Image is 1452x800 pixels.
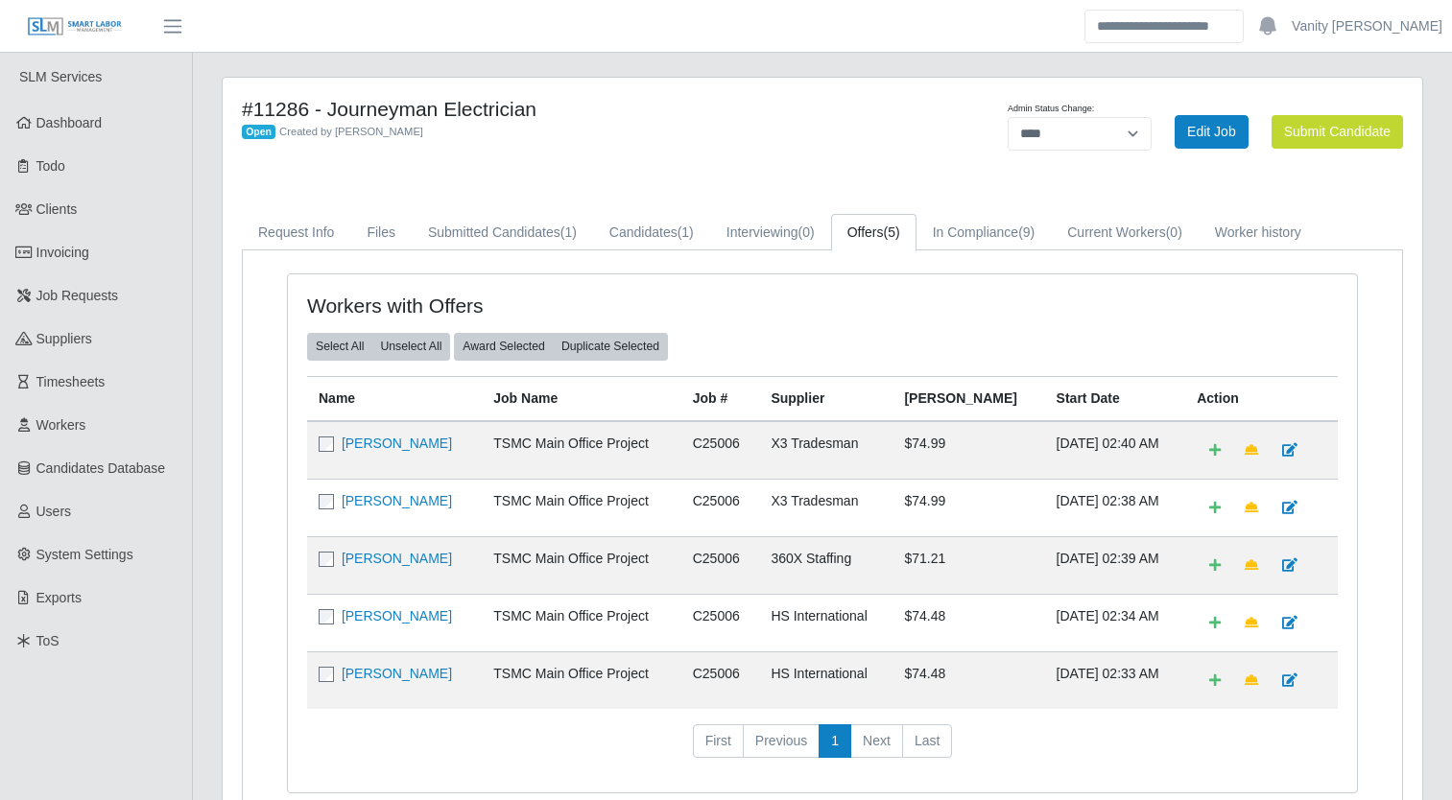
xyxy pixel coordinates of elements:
[1045,651,1186,709] td: [DATE] 02:33 AM
[454,333,668,360] div: bulk actions
[36,417,86,433] span: Workers
[681,479,760,536] td: C25006
[1232,549,1271,582] a: Make Team Lead
[1045,594,1186,651] td: [DATE] 02:34 AM
[342,666,452,681] a: [PERSON_NAME]
[893,594,1044,651] td: $74.48
[1045,479,1186,536] td: [DATE] 02:38 AM
[1232,491,1271,525] a: Make Team Lead
[307,376,482,421] th: Name
[482,536,680,594] td: TSMC Main Office Project
[916,214,1052,251] a: In Compliance
[759,479,893,536] td: X3 Tradesman
[831,214,916,251] a: Offers
[1197,664,1233,697] a: Add Default Cost Code
[893,376,1044,421] th: [PERSON_NAME]
[1008,103,1094,116] label: Admin Status Change:
[1175,115,1249,149] a: Edit Job
[893,651,1044,709] td: $74.48
[1232,664,1271,697] a: Make Team Lead
[482,651,680,709] td: TSMC Main Office Project
[242,97,907,121] h4: #11286 - Journeyman Electrician
[1232,606,1271,640] a: Make Team Lead
[36,590,82,605] span: Exports
[593,214,710,251] a: Candidates
[36,547,133,562] span: System Settings
[342,608,452,624] a: [PERSON_NAME]
[482,479,680,536] td: TSMC Main Office Project
[759,421,893,480] td: X3 Tradesman
[36,633,60,648] span: ToS
[1045,376,1186,421] th: Start Date
[36,201,78,217] span: Clients
[1185,376,1338,421] th: Action
[36,158,65,174] span: Todo
[553,333,668,360] button: Duplicate Selected
[1166,224,1182,240] span: (0)
[36,288,119,303] span: Job Requests
[307,333,372,360] button: Select All
[759,651,893,709] td: HS International
[1197,606,1233,640] a: Add Default Cost Code
[678,224,694,240] span: (1)
[242,125,275,140] span: Open
[759,536,893,594] td: 360X Staffing
[1197,549,1233,582] a: Add Default Cost Code
[371,333,450,360] button: Unselect All
[681,421,760,480] td: C25006
[27,16,123,37] img: SLM Logo
[279,126,423,137] span: Created by [PERSON_NAME]
[893,421,1044,480] td: $74.99
[710,214,831,251] a: Interviewing
[1292,16,1442,36] a: Vanity [PERSON_NAME]
[36,331,92,346] span: Suppliers
[893,536,1044,594] td: $71.21
[1051,214,1199,251] a: Current Workers
[819,724,851,759] a: 1
[482,594,680,651] td: TSMC Main Office Project
[759,594,893,651] td: HS International
[1018,224,1035,240] span: (9)
[560,224,577,240] span: (1)
[798,224,815,240] span: (0)
[36,374,106,389] span: Timesheets
[1197,491,1233,525] a: Add Default Cost Code
[1045,421,1186,480] td: [DATE] 02:40 AM
[36,460,166,476] span: Candidates Database
[412,214,593,251] a: Submitted Candidates
[242,214,350,251] a: Request Info
[482,421,680,480] td: TSMC Main Office Project
[307,333,450,360] div: bulk actions
[1197,434,1233,467] a: Add Default Cost Code
[19,69,102,84] span: SLM Services
[36,245,89,260] span: Invoicing
[1199,214,1318,251] a: Worker history
[681,536,760,594] td: C25006
[893,479,1044,536] td: $74.99
[350,214,412,251] a: Files
[36,115,103,130] span: Dashboard
[342,493,452,508] a: [PERSON_NAME]
[307,294,720,318] h4: Workers with Offers
[681,376,760,421] th: Job #
[1272,115,1403,149] button: Submit Candidate
[342,551,452,566] a: [PERSON_NAME]
[342,435,452,451] a: [PERSON_NAME]
[1045,536,1186,594] td: [DATE] 02:39 AM
[1232,434,1271,467] a: Make Team Lead
[36,504,72,519] span: Users
[454,333,554,360] button: Award Selected
[482,376,680,421] th: Job Name
[307,724,1338,774] nav: pagination
[681,651,760,709] td: C25006
[681,594,760,651] td: C25006
[1084,10,1244,43] input: Search
[759,376,893,421] th: Supplier
[884,224,900,240] span: (5)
